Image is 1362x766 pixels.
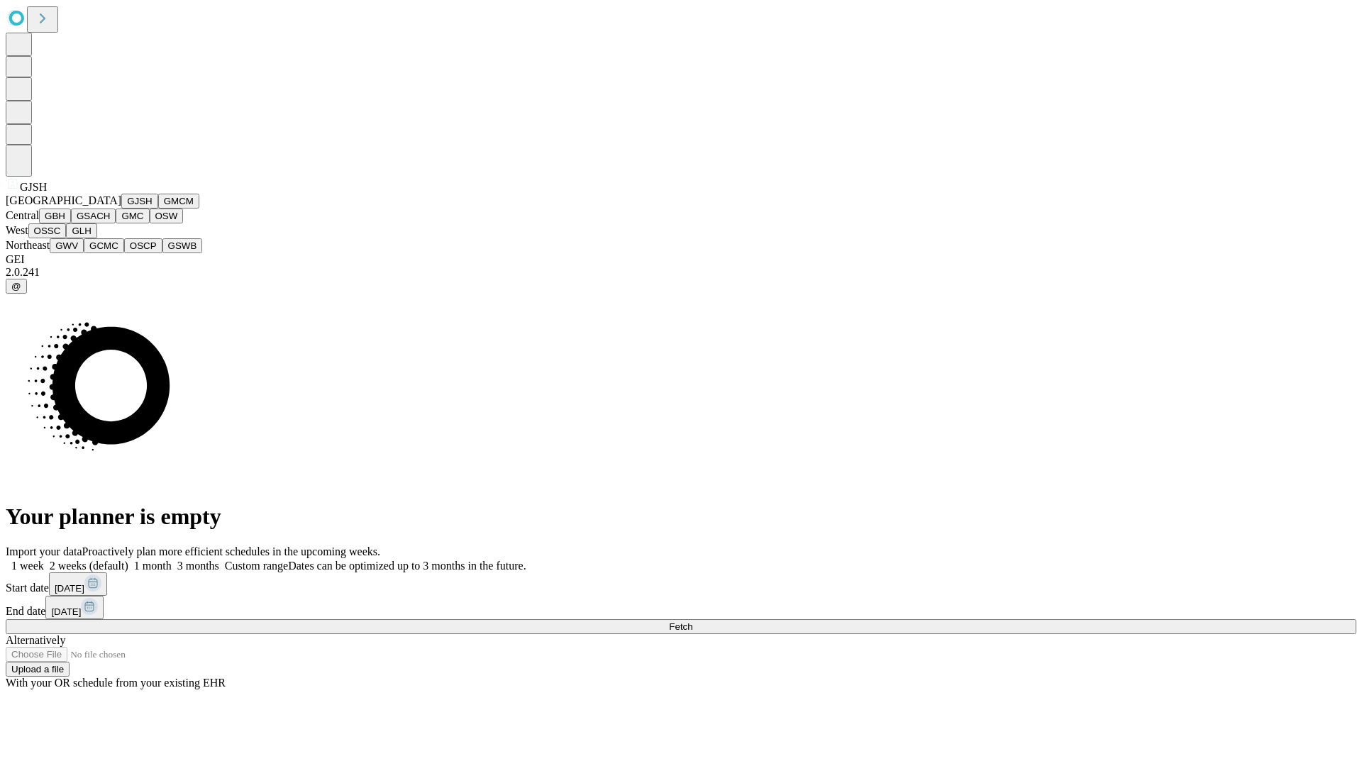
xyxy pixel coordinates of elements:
[55,583,84,594] span: [DATE]
[82,545,380,557] span: Proactively plan more efficient schedules in the upcoming weeks.
[28,223,67,238] button: OSSC
[11,560,44,572] span: 1 week
[50,560,128,572] span: 2 weeks (default)
[6,224,28,236] span: West
[116,209,149,223] button: GMC
[39,209,71,223] button: GBH
[84,238,124,253] button: GCMC
[20,181,47,193] span: GJSH
[6,619,1356,634] button: Fetch
[6,253,1356,266] div: GEI
[6,545,82,557] span: Import your data
[6,662,70,677] button: Upload a file
[66,223,96,238] button: GLH
[225,560,288,572] span: Custom range
[45,596,104,619] button: [DATE]
[6,596,1356,619] div: End date
[134,560,172,572] span: 1 month
[11,281,21,292] span: @
[51,606,81,617] span: [DATE]
[150,209,184,223] button: OSW
[6,504,1356,530] h1: Your planner is empty
[71,209,116,223] button: GSACH
[50,238,84,253] button: GWV
[162,238,203,253] button: GSWB
[6,239,50,251] span: Northeast
[124,238,162,253] button: OSCP
[6,194,121,206] span: [GEOGRAPHIC_DATA]
[288,560,526,572] span: Dates can be optimized up to 3 months in the future.
[6,677,226,689] span: With your OR schedule from your existing EHR
[121,194,158,209] button: GJSH
[6,266,1356,279] div: 2.0.241
[6,634,65,646] span: Alternatively
[158,194,199,209] button: GMCM
[6,209,39,221] span: Central
[6,572,1356,596] div: Start date
[49,572,107,596] button: [DATE]
[6,279,27,294] button: @
[669,621,692,632] span: Fetch
[177,560,219,572] span: 3 months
